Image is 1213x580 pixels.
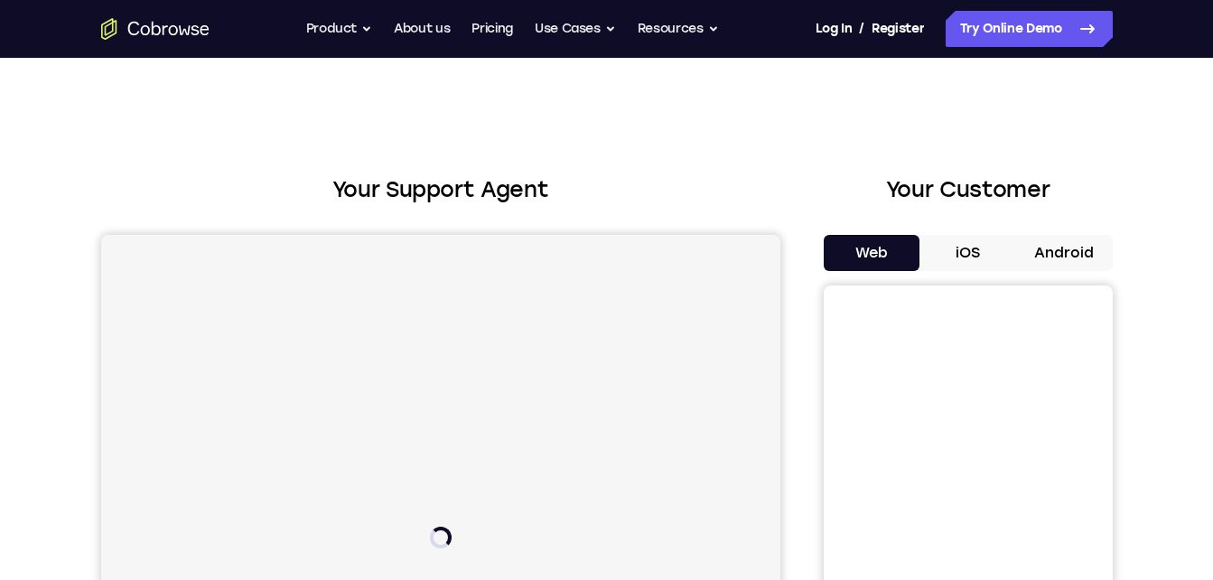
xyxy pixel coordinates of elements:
a: Try Online Demo [946,11,1113,47]
button: Use Cases [535,11,616,47]
button: Web [824,235,920,271]
a: About us [394,11,450,47]
button: Product [306,11,373,47]
span: / [859,18,864,40]
a: Log In [816,11,852,47]
a: Register [872,11,924,47]
button: Resources [638,11,719,47]
button: Android [1016,235,1113,271]
button: iOS [919,235,1016,271]
a: Pricing [471,11,513,47]
h2: Your Customer [824,173,1113,206]
h2: Your Support Agent [101,173,780,206]
a: Go to the home page [101,18,210,40]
